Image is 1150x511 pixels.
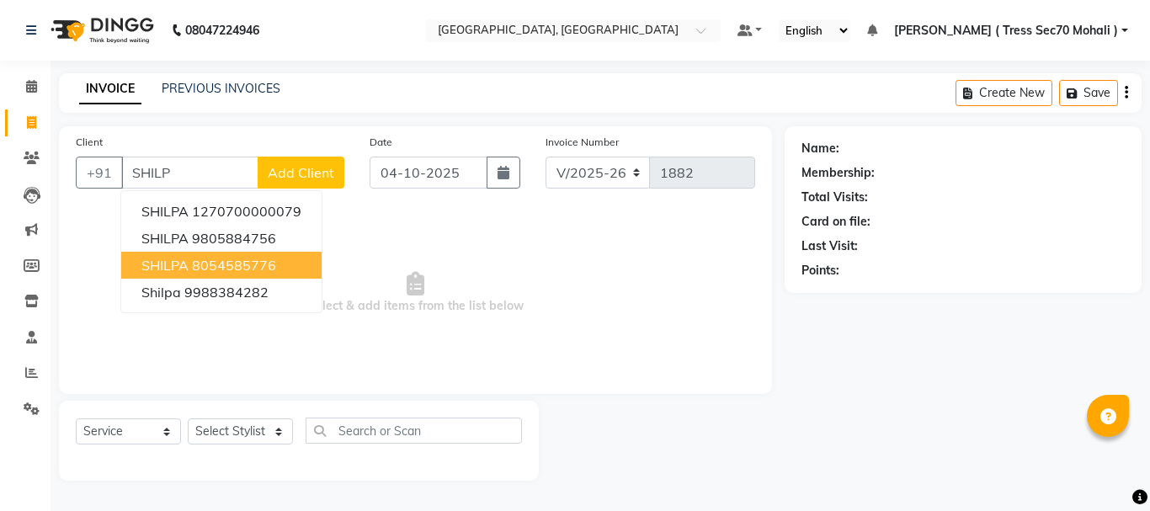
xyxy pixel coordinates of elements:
ngb-highlight: 9805884756 [192,230,276,247]
button: Add Client [258,157,344,189]
button: +91 [76,157,123,189]
img: logo [43,7,158,54]
span: SHILPA [141,230,189,247]
button: Create New [956,80,1052,106]
div: Total Visits: [801,189,868,206]
div: Membership: [801,164,875,182]
button: Save [1059,80,1118,106]
label: Date [370,135,392,150]
input: Search by Name/Mobile/Email/Code [121,157,258,189]
div: Card on file: [801,213,870,231]
a: INVOICE [79,74,141,104]
span: [PERSON_NAME] ( Tress Sec70 Mohali ) [894,22,1118,40]
span: SHILPA [141,257,189,274]
span: Shilpa [141,284,181,301]
label: Invoice Number [546,135,619,150]
span: SHILPA [141,203,189,220]
ngb-highlight: 8054585776 [192,257,276,274]
input: Search or Scan [306,418,522,444]
label: Client [76,135,103,150]
div: Name: [801,140,839,157]
ngb-highlight: 9988384282 [184,284,269,301]
iframe: chat widget [1079,444,1133,494]
ngb-highlight: 1270700000079 [192,203,301,220]
div: Points: [801,262,839,279]
span: Select & add items from the list below [76,209,755,377]
span: Add Client [268,164,334,181]
a: PREVIOUS INVOICES [162,81,280,96]
div: Last Visit: [801,237,858,255]
b: 08047224946 [185,7,259,54]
